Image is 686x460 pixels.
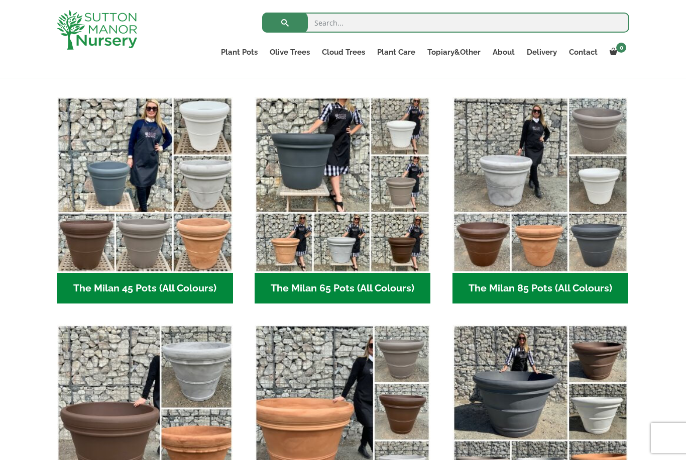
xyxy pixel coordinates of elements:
[264,45,316,59] a: Olive Trees
[57,273,233,304] h2: The Milan 45 Pots (All Colours)
[616,43,626,53] span: 0
[421,45,487,59] a: Topiary&Other
[316,45,371,59] a: Cloud Trees
[452,97,629,303] a: Visit product category The Milan 85 Pots (All Colours)
[255,97,431,273] img: The Milan 65 Pots (All Colours)
[452,273,629,304] h2: The Milan 85 Pots (All Colours)
[57,10,137,50] img: logo
[255,273,431,304] h2: The Milan 65 Pots (All Colours)
[604,45,629,59] a: 0
[563,45,604,59] a: Contact
[371,45,421,59] a: Plant Care
[215,45,264,59] a: Plant Pots
[57,97,233,273] img: The Milan 45 Pots (All Colours)
[255,97,431,303] a: Visit product category The Milan 65 Pots (All Colours)
[487,45,521,59] a: About
[262,13,629,33] input: Search...
[57,97,233,303] a: Visit product category The Milan 45 Pots (All Colours)
[452,97,629,273] img: The Milan 85 Pots (All Colours)
[521,45,563,59] a: Delivery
